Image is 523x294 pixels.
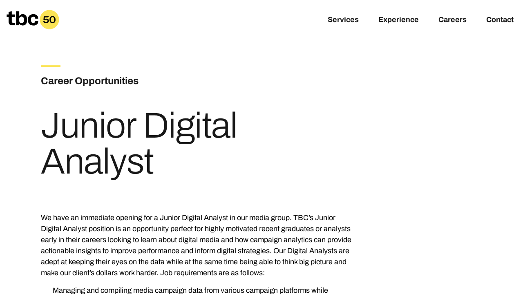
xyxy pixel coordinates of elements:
[328,16,359,25] a: Services
[41,212,355,278] p: We have an immediate opening for a Junior Digital Analyst in our media group. TBC’s Junior Digita...
[378,16,419,25] a: Experience
[438,16,467,25] a: Careers
[41,73,237,88] h3: Career Opportunities
[7,10,59,29] a: Homepage
[486,16,514,25] a: Contact
[41,108,355,180] h1: Junior Digital Analyst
